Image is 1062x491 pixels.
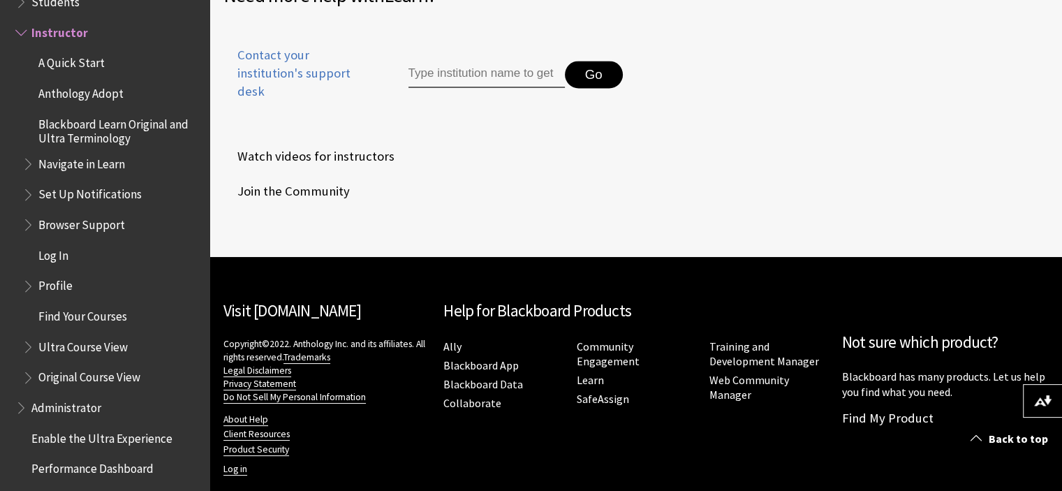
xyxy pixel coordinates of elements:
a: Visit [DOMAIN_NAME] [223,300,361,321]
a: Web Community Manager [709,373,789,402]
button: Go [565,61,623,89]
a: Training and Development Manager [709,339,819,369]
span: Blackboard Learn Original and Ultra Terminology [38,112,200,145]
h2: Help for Blackboard Products [443,299,828,323]
a: Log in [223,463,247,476]
span: Set Up Notifications [38,183,142,202]
a: Product Security [223,444,289,456]
span: Join the Community [223,181,350,202]
a: About Help [223,413,268,426]
h2: Not sure which product? [842,330,1048,355]
span: A Quick Start [38,52,105,71]
span: Log In [38,244,68,263]
a: Find My Product [842,410,934,426]
span: Navigate in Learn [38,152,125,171]
span: Find Your Courses [38,305,127,323]
a: Collaborate [443,396,501,411]
span: Profile [38,274,73,293]
span: Watch videos for instructors [223,146,394,167]
a: Trademarks [283,351,330,364]
a: Ally [443,339,462,354]
span: Ultra Course View [38,335,128,354]
a: Learn [576,373,603,388]
input: Type institution name to get support [408,61,565,89]
a: Legal Disclaimers [223,365,291,377]
p: Copyright©2022. Anthology Inc. and its affiliates. All rights reserved. [223,337,429,404]
span: Enable the Ultra Experience [31,427,172,446]
a: Community Engagement [576,339,639,369]
span: Anthology Adopt [38,82,124,101]
a: Do Not Sell My Personal Information [223,391,366,404]
a: SafeAssign [576,392,628,406]
span: Contact your institution's support desk [223,46,376,101]
span: Browser Support [38,213,125,232]
a: Watch videos for instructors [223,146,397,167]
a: Back to top [960,426,1062,452]
span: Original Course View [38,366,140,385]
span: Performance Dashboard [31,457,154,476]
p: Blackboard has many products. Let us help you find what you need. [842,369,1048,400]
a: Privacy Statement [223,378,296,390]
a: Blackboard App [443,358,519,373]
a: Blackboard Data [443,377,523,392]
a: Join the Community [223,181,353,202]
a: Client Resources [223,428,290,441]
span: Instructor [31,21,88,40]
span: Administrator [31,396,101,415]
a: Contact your institution's support desk [223,46,376,118]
